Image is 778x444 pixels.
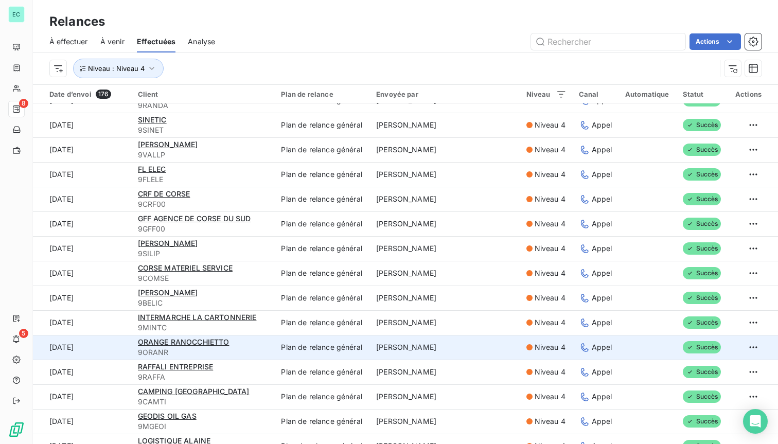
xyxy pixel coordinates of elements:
[33,286,132,310] td: [DATE]
[188,37,215,47] span: Analyse
[138,189,190,198] span: CRF DE CORSE
[138,199,269,209] span: 9CRF00
[370,236,520,261] td: [PERSON_NAME]
[683,415,721,428] span: Succès
[275,211,370,236] td: Plan de relance général
[683,144,721,156] span: Succès
[96,90,111,99] span: 176
[683,193,721,205] span: Succès
[592,219,612,229] span: Appel
[137,37,176,47] span: Effectuées
[33,335,132,360] td: [DATE]
[535,416,565,427] span: Niveau 4
[275,113,370,137] td: Plan de relance général
[138,140,198,149] span: [PERSON_NAME]
[370,360,520,384] td: [PERSON_NAME]
[33,360,132,384] td: [DATE]
[683,390,721,403] span: Succès
[592,416,612,427] span: Appel
[370,261,520,286] td: [PERSON_NAME]
[138,248,269,259] span: 9SILIP
[535,342,565,352] span: Niveau 4
[138,397,269,407] span: 9CAMTI
[138,239,198,247] span: [PERSON_NAME]
[683,316,721,329] span: Succès
[370,286,520,310] td: [PERSON_NAME]
[535,145,565,155] span: Niveau 4
[535,293,565,303] span: Niveau 4
[138,313,257,322] span: INTERMARCHE LA CARTONNERIE
[8,6,25,23] div: EC
[592,194,612,204] span: Appel
[535,243,565,254] span: Niveau 4
[275,409,370,434] td: Plan de relance général
[33,310,132,335] td: [DATE]
[535,120,565,130] span: Niveau 4
[592,145,612,155] span: Appel
[49,12,105,31] h3: Relances
[370,335,520,360] td: [PERSON_NAME]
[683,292,721,304] span: Succès
[138,90,158,98] span: Client
[19,329,28,338] span: 5
[73,59,164,78] button: Niveau : Niveau 4
[370,310,520,335] td: [PERSON_NAME]
[275,310,370,335] td: Plan de relance général
[683,242,721,255] span: Succès
[370,113,520,137] td: [PERSON_NAME]
[138,100,269,111] span: 9RANDA
[138,174,269,185] span: 9FLELE
[689,33,741,50] button: Actions
[33,261,132,286] td: [DATE]
[592,243,612,254] span: Appel
[275,335,370,360] td: Plan de relance général
[592,342,612,352] span: Appel
[531,33,685,50] input: Rechercher
[683,218,721,230] span: Succès
[138,214,251,223] span: GFF AGENCE DE CORSE DU SUD
[376,90,514,98] div: Envoyée par
[138,338,229,346] span: ORANGE RANOCCHIETTO
[138,150,269,160] span: 9VALLP
[370,137,520,162] td: [PERSON_NAME]
[579,90,613,98] div: Canal
[281,90,364,98] div: Plan de relance
[138,362,214,371] span: RAFFALI ENTREPRISE
[275,261,370,286] td: Plan de relance général
[592,120,612,130] span: Appel
[535,194,565,204] span: Niveau 4
[592,392,612,402] span: Appel
[100,37,125,47] span: À venir
[526,90,567,98] div: Niveau
[683,341,721,353] span: Succès
[275,236,370,261] td: Plan de relance général
[592,268,612,278] span: Appel
[138,387,250,396] span: CAMPING [GEOGRAPHIC_DATA]
[734,90,762,98] div: Actions
[275,384,370,409] td: Plan de relance général
[592,293,612,303] span: Appel
[138,323,269,333] span: 9MINTC
[535,219,565,229] span: Niveau 4
[275,360,370,384] td: Plan de relance général
[275,187,370,211] td: Plan de relance général
[535,317,565,328] span: Niveau 4
[743,409,768,434] div: Open Intercom Messenger
[275,137,370,162] td: Plan de relance général
[88,64,145,73] span: Niveau : Niveau 4
[535,392,565,402] span: Niveau 4
[683,366,721,378] span: Succès
[138,372,269,382] span: 9RAFFA
[138,165,166,173] span: FL ELEC
[370,162,520,187] td: [PERSON_NAME]
[535,367,565,377] span: Niveau 4
[275,162,370,187] td: Plan de relance général
[683,90,722,98] div: Statut
[49,90,126,99] div: Date d’envoi
[138,273,269,283] span: 9COMSE
[33,211,132,236] td: [DATE]
[19,99,28,108] span: 8
[138,115,167,124] span: SINETIC
[138,298,269,308] span: 9BELIC
[8,421,25,438] img: Logo LeanPay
